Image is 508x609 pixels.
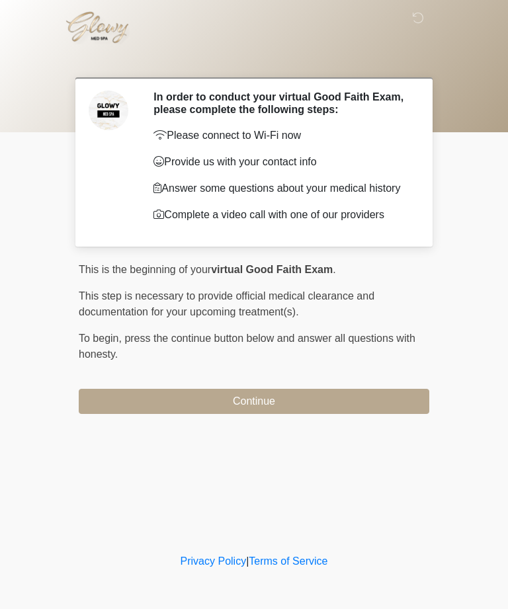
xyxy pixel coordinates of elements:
a: Terms of Service [249,555,327,567]
h2: In order to conduct your virtual Good Faith Exam, please complete the following steps: [153,91,409,116]
span: press the continue button below and answer all questions with honesty. [79,333,415,360]
button: Continue [79,389,429,414]
span: This step is necessary to provide official medical clearance and documentation for your upcoming ... [79,290,374,317]
p: Answer some questions about your medical history [153,181,409,196]
a: Privacy Policy [181,555,247,567]
img: Glowy Med Spa Logo [65,10,130,44]
span: To begin, [79,333,124,344]
p: Please connect to Wi-Fi now [153,128,409,143]
img: Agent Avatar [89,91,128,130]
span: . [333,264,335,275]
p: Complete a video call with one of our providers [153,207,409,223]
p: Provide us with your contact info [153,154,409,170]
h1: ‎ ‎ ‎ [69,48,439,72]
a: | [246,555,249,567]
span: This is the beginning of your [79,264,211,275]
strong: virtual Good Faith Exam [211,264,333,275]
